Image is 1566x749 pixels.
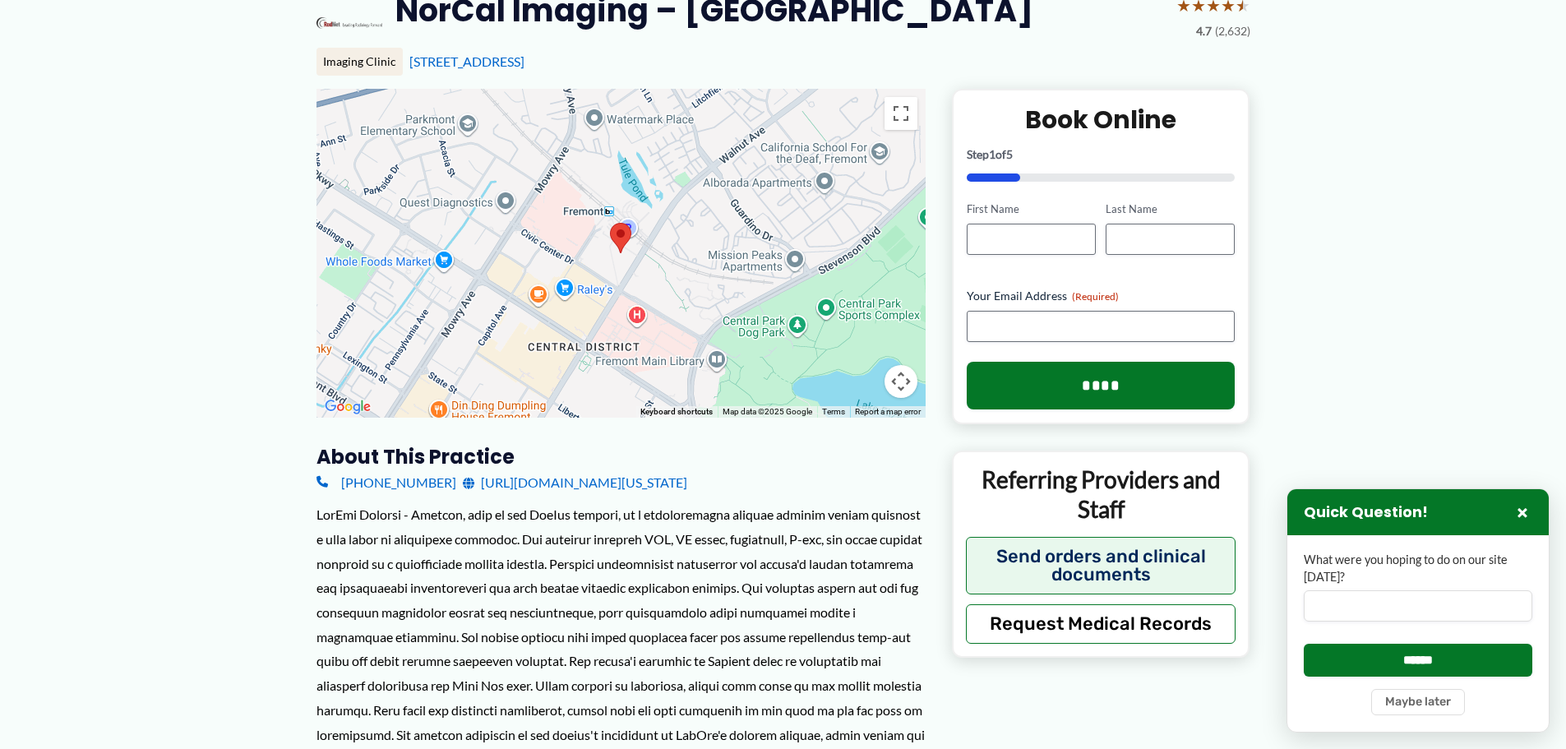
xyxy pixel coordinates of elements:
a: [PHONE_NUMBER] [316,470,456,495]
button: Toggle fullscreen view [885,97,917,130]
label: Your Email Address [967,288,1236,304]
h3: Quick Question! [1304,503,1428,522]
button: Close [1513,502,1532,522]
a: Terms (opens in new tab) [822,407,845,416]
button: Maybe later [1371,689,1465,715]
span: (2,632) [1215,21,1250,42]
button: Map camera controls [885,365,917,398]
div: Imaging Clinic [316,48,403,76]
a: [STREET_ADDRESS] [409,53,524,69]
span: Map data ©2025 Google [723,407,812,416]
h2: Book Online [967,104,1236,136]
span: 5 [1006,147,1013,161]
label: Last Name [1106,201,1235,217]
a: Open this area in Google Maps (opens a new window) [321,396,375,418]
img: Google [321,396,375,418]
a: [URL][DOMAIN_NAME][US_STATE] [463,470,687,495]
span: (Required) [1072,290,1119,303]
label: First Name [967,201,1096,217]
button: Request Medical Records [966,604,1236,644]
label: What were you hoping to do on our site [DATE]? [1304,552,1532,585]
p: Referring Providers and Staff [966,465,1236,525]
a: Report a map error [855,407,921,416]
p: Step of [967,149,1236,160]
button: Send orders and clinical documents [966,537,1236,594]
span: 1 [989,147,995,161]
span: 4.7 [1196,21,1212,42]
button: Keyboard shortcuts [640,406,713,418]
h3: About this practice [316,444,926,469]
